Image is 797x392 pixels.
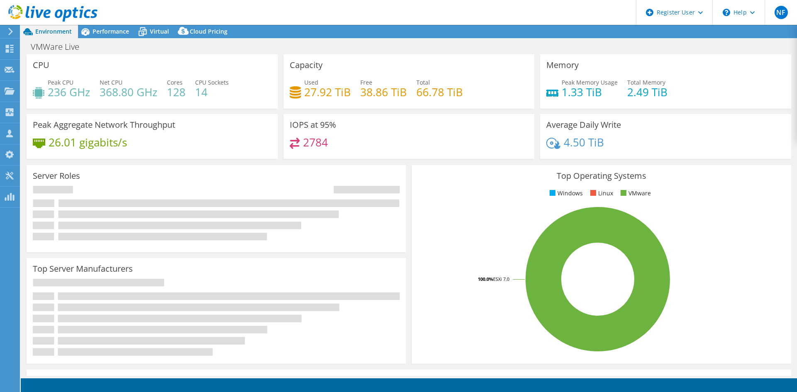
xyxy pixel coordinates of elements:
span: Peak Memory Usage [562,78,618,86]
span: Total Memory [627,78,665,86]
h1: VMWare Live [27,42,92,51]
span: Net CPU [100,78,122,86]
li: VMware [619,189,651,198]
h3: Peak Aggregate Network Throughput [33,120,175,129]
span: Virtual [150,27,169,35]
h3: Capacity [290,61,323,70]
h3: Top Operating Systems [418,171,785,180]
tspan: ESXi 7.0 [493,276,509,282]
span: Performance [93,27,129,35]
span: CPU Sockets [195,78,229,86]
h4: 27.92 TiB [304,88,351,97]
h4: 14 [195,88,229,97]
span: NF [775,6,788,19]
h4: 1.33 TiB [562,88,618,97]
span: Free [360,78,372,86]
span: Peak CPU [48,78,73,86]
span: Used [304,78,318,86]
li: Linux [588,189,613,198]
h4: 38.86 TiB [360,88,407,97]
span: Environment [35,27,72,35]
tspan: 100.0% [478,276,493,282]
h4: 368.80 GHz [100,88,157,97]
h4: 4.50 TiB [564,138,604,147]
h4: 236 GHz [48,88,90,97]
h3: CPU [33,61,49,70]
svg: \n [723,9,730,16]
h3: IOPS at 95% [290,120,336,129]
h4: 2784 [303,138,328,147]
li: Windows [548,189,583,198]
span: Cores [167,78,183,86]
h3: Server Roles [33,171,80,180]
span: Total [416,78,430,86]
h4: 26.01 gigabits/s [49,138,127,147]
h4: 128 [167,88,186,97]
h3: Memory [546,61,579,70]
h4: 2.49 TiB [627,88,667,97]
h3: Average Daily Write [546,120,621,129]
span: Cloud Pricing [190,27,227,35]
h4: 66.78 TiB [416,88,463,97]
h3: Top Server Manufacturers [33,264,133,273]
